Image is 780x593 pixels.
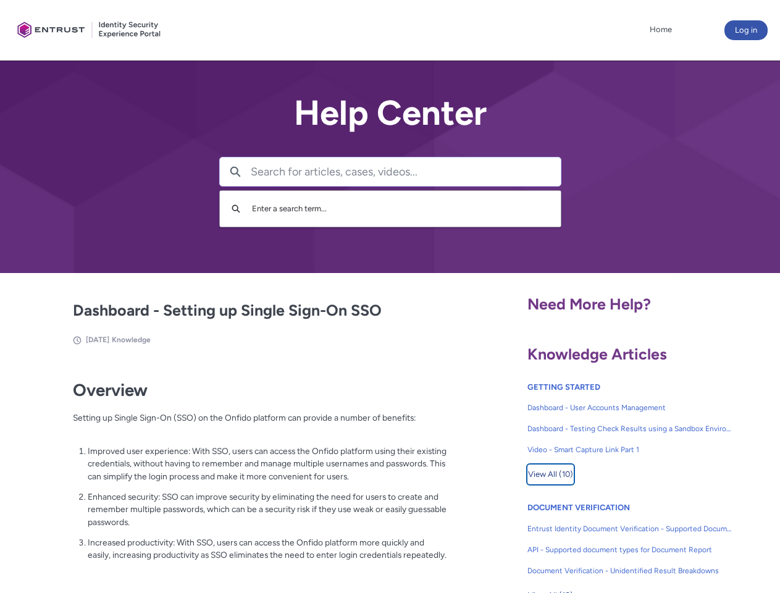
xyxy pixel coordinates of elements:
p: Improved user experience: With SSO, users can access the Onfido platform using their existing cre... [88,445,447,483]
button: Search [226,197,246,221]
a: Home [647,20,675,39]
a: DOCUMENT VERIFICATION [527,503,630,512]
span: [DATE] [86,335,109,344]
input: Search for articles, cases, videos... [251,158,561,186]
h2: Help Center [219,94,561,132]
a: Entrust Identity Document Verification - Supported Document type and size [527,518,732,539]
strong: Overview [73,380,148,400]
a: Dashboard - Testing Check Results using a Sandbox Environment [527,418,732,439]
a: GETTING STARTED [527,382,600,392]
span: Video - Smart Capture Link Part 1 [527,444,732,455]
span: Knowledge Articles [527,345,667,363]
span: Dashboard - Testing Check Results using a Sandbox Environment [527,423,732,434]
span: Need More Help? [527,295,651,313]
span: Entrust Identity Document Verification - Supported Document type and size [527,523,732,534]
button: Search [220,158,251,186]
a: Document Verification - Unidentified Result Breakdowns [527,560,732,581]
span: API - Supported document types for Document Report [527,544,732,555]
span: Enter a search term... [252,204,327,213]
span: Dashboard - User Accounts Management [527,402,732,413]
span: Document Verification - Unidentified Result Breakdowns [527,565,732,576]
a: API - Supported document types for Document Report [527,539,732,560]
h2: Dashboard - Setting up Single Sign-On SSO [73,299,447,322]
button: Log in [724,20,768,40]
p: Enhanced security: SSO can improve security by eliminating the need for users to create and remem... [88,490,447,529]
p: Setting up Single Sign-On (SSO) on the Onfido platform can provide a number of benefits: [73,411,447,437]
button: View All (10) [527,465,574,484]
a: Video - Smart Capture Link Part 1 [527,439,732,460]
a: Dashboard - User Accounts Management [527,397,732,418]
p: Increased productivity: With SSO, users can access the Onfido platform more quickly and easily, i... [88,536,447,561]
li: Knowledge [112,334,151,345]
span: View All (10) [528,465,573,484]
